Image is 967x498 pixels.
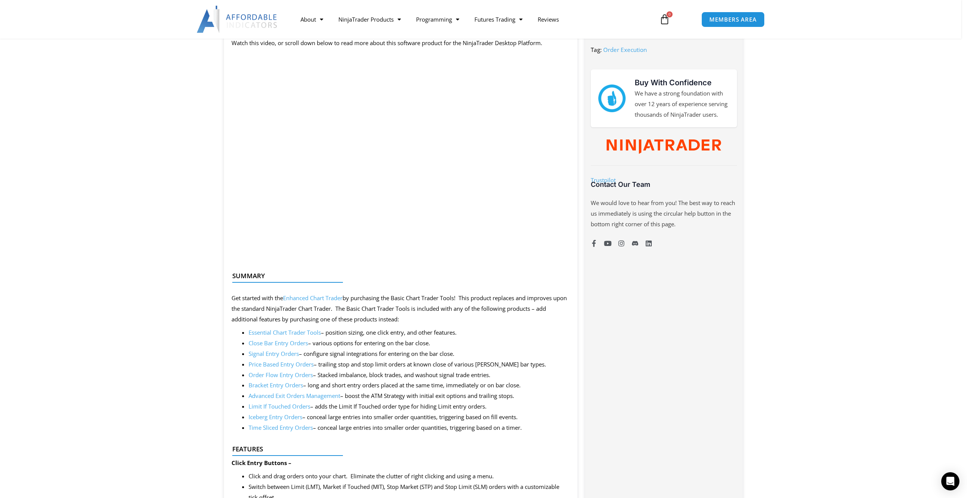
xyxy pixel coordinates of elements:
[197,6,278,33] img: LogoAI | Affordable Indicators – NinjaTrader
[667,11,673,17] span: 0
[331,11,408,28] a: NinjaTrader Products
[591,180,737,189] h3: Contact Our Team
[467,11,530,28] a: Futures Trading
[530,11,566,28] a: Reviews
[232,65,570,255] iframe: NinjaTrader Chart Trader | Major Improvements
[249,350,299,357] a: Signal Entry Orders
[249,392,340,399] a: Advanced Exit Orders Management
[249,329,321,336] a: Essential Chart Trader Tools
[648,8,681,30] a: 0
[607,139,721,154] img: NinjaTrader Wordmark color RGB | Affordable Indicators – NinjaTrader
[249,360,314,368] a: Price Based Entry Orders
[249,424,313,431] a: Time Sliced Entry Orders
[249,423,570,433] li: – conceal large entries into smaller order quantities, triggering based on a timer.
[232,38,570,49] p: Watch this video, or scroll down below to read more about this software product for the NinjaTrad...
[591,46,602,53] span: Tag:
[249,391,570,401] li: – boost the ATM Strategy with initial exit options and trailing stops.
[249,401,570,412] li: – adds the Limit If Touched order type for hiding Limit entry orders.
[232,272,563,280] h4: Summary
[603,46,647,53] a: Order Execution
[941,472,959,490] div: Open Intercom Messenger
[249,370,570,381] li: – Stacked imbalance, block trades, and washout signal trade entries.
[232,293,570,325] p: Get started with the by purchasing the Basic Chart Trader Tools! This product replaces and improv...
[249,327,570,338] li: – position sizing, one click entry, and other features.
[249,380,570,391] li: – long and short entry orders placed at the same time, immediately or on bar close.
[232,445,563,453] h4: Features
[591,198,737,230] p: We would love to hear from you! The best way to reach us immediately is using the circular help b...
[709,17,757,22] span: MEMBERS AREA
[635,88,729,120] p: We have a strong foundation with over 12 years of experience serving thousands of NinjaTrader users.
[249,371,313,379] a: Order Flow Entry Orders
[283,294,343,302] a: Enhanced Chart Trader
[249,471,570,482] li: Click and drag orders onto your chart. Eliminate the clutter of right clicking and using a menu.
[635,77,729,88] h3: Buy With Confidence
[249,402,310,410] a: Limit If Touched Orders
[591,176,616,184] a: Trustpilot
[249,381,303,389] a: Bracket Entry Orders
[249,413,302,421] a: Iceberg Entry Orders
[249,412,570,423] li: – conceal large entries into smaller order quantities, triggering based on fill events.
[598,85,626,112] img: mark thumbs good 43913 | Affordable Indicators – NinjaTrader
[701,12,765,27] a: MEMBERS AREA
[249,338,570,349] li: – various options for entering on the bar close.
[408,11,467,28] a: Programming
[249,359,570,370] li: – trailing stop and stop limit orders at known close of various [PERSON_NAME] bar types.
[293,11,651,28] nav: Menu
[249,339,308,347] a: Close Bar Entry Orders
[249,349,570,359] li: – configure signal integrations for entering on the bar close.
[293,11,331,28] a: About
